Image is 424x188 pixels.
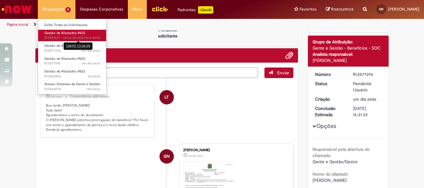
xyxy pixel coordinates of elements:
[313,57,384,63] div: [PERSON_NAME]
[38,30,106,41] a: Aberto R13581637 : Gestão de Afastados INSS
[38,55,106,67] a: Aberto R13577195 : Gestão de Afastados INSS
[40,68,258,78] textarea: Digite sua mensagem aqui...
[178,6,213,14] div: Padroniza
[310,96,349,102] dt: Criação
[198,6,213,14] p: +GenAi
[326,7,354,12] a: Rascunhos
[388,7,419,12] span: [PERSON_NAME]
[80,6,123,12] span: Despesas Corporativas
[164,149,169,164] span: GN
[44,56,85,61] span: Gestão de Afastados INSS
[87,87,100,91] span: 14d atrás
[44,43,85,48] span: Gestão de Afastados INSS
[153,27,183,39] p: Pendente solicitante
[81,61,100,66] span: um dia atrás
[43,6,64,12] span: Requisições
[64,42,92,50] div: [DATE] 13:56:29
[63,35,100,40] span: cerca de uma hora atrás
[331,6,354,12] span: Rascunhos
[44,35,100,40] span: R13581637
[188,154,203,158] time: 29/09/2025 14:31:13
[353,96,376,102] time: 29/09/2025 14:31:29
[88,74,100,79] span: 9d atrás
[38,22,106,28] a: Exibir Todas as Solicitações
[133,6,142,12] span: More
[44,87,100,92] span: R13544278
[313,39,384,45] div: Grupo de Atribuição:
[353,96,376,102] span: um dia atrás
[38,42,106,54] a: Aberto R13577296 : Gestão de Afastados INSS
[38,81,106,92] a: Aberto R13544278 : Acesso Sistemas de Gente e Gestão
[313,146,370,158] b: Responsável pela abertura do chamado
[81,48,100,53] span: um dia atrás
[313,159,358,164] span: Gente e Gestão/Gestor
[51,95,62,98] span: 23h atrás
[310,81,349,87] dt: Status
[44,82,100,86] span: Acesso Sistemas de Gente e Gestão
[285,51,293,59] button: Adicionar anexos
[38,19,106,94] ul: Requisições
[165,90,169,105] span: LT
[65,7,71,12] span: 5
[310,105,349,118] dt: Conclusão Estimada
[188,154,203,158] span: um dia atrás
[44,69,85,74] span: Gestão de Afastados INSS
[379,7,383,11] span: GN
[44,61,100,66] span: R13577195
[38,68,106,80] a: Aberto R13555855 : Gestão de Afastados INSS
[87,87,100,91] time: 17/09/2025 15:20:36
[7,22,28,27] a: Página inicial
[353,71,382,77] div: R13577296
[70,94,110,99] small: Comentários adicionais
[277,70,289,76] span: Enviar
[353,105,382,118] div: [DATE] 16:31:32
[81,48,100,53] time: 29/09/2025 14:31:30
[44,48,100,53] span: R13577296
[1,3,33,15] img: ServiceNow
[313,51,384,57] div: Analista responsável:
[46,103,149,132] p: Boa tarde, [PERSON_NAME]! Tudo bem? Agradecemos o envio do documento. O [PERSON_NAME] solicitou p...
[310,71,349,77] dt: Número
[5,19,278,30] ul: Trilhas de página
[300,6,317,12] span: Favoritos
[44,74,100,79] span: R13555855
[160,90,174,104] div: Lucimara ThomasDaSilva
[183,148,287,152] div: [PERSON_NAME]
[313,45,384,51] div: Gente e Gestão - Benefícios - SOC
[51,95,62,98] time: 29/09/2025 16:09:15
[44,31,85,35] span: Gestão de Afastados INSS
[264,68,293,78] button: Enviar
[151,4,168,14] img: click_logo_yellow_360x200.png
[313,177,347,183] span: [PERSON_NAME]
[160,149,174,164] div: Gabriela Marques Do Nascimento
[353,96,382,102] div: 29/09/2025 14:31:29
[353,81,382,93] div: Pendente Usuário
[313,171,348,177] b: Nome do afastado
